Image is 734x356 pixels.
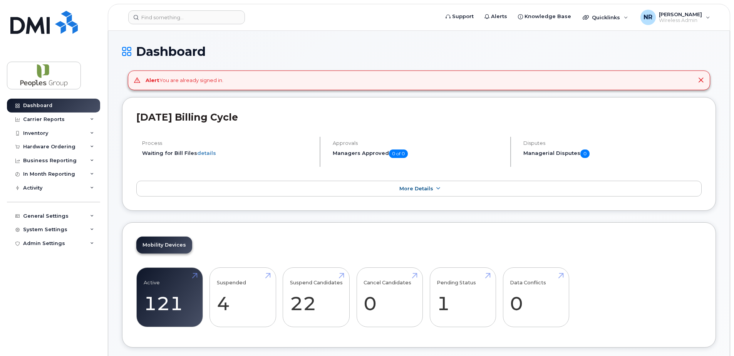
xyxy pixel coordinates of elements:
a: Cancel Candidates 0 [364,272,416,323]
a: Pending Status 1 [437,272,489,323]
h4: Disputes [523,140,702,146]
a: Active 121 [144,272,196,323]
a: details [197,150,216,156]
strong: Alert [146,77,159,83]
a: Suspend Candidates 22 [290,272,343,323]
a: Data Conflicts 0 [510,272,562,323]
span: More Details [399,186,433,191]
h1: Dashboard [122,45,716,58]
span: 0 of 0 [389,149,408,158]
a: Suspended 4 [217,272,269,323]
h4: Approvals [333,140,504,146]
li: Waiting for Bill Files [142,149,313,157]
span: 0 [580,149,590,158]
h5: Managerial Disputes [523,149,702,158]
h2: [DATE] Billing Cycle [136,111,702,123]
h5: Managers Approved [333,149,504,158]
a: Mobility Devices [136,237,192,254]
div: You are already signed in. [146,77,223,84]
h4: Process [142,140,313,146]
